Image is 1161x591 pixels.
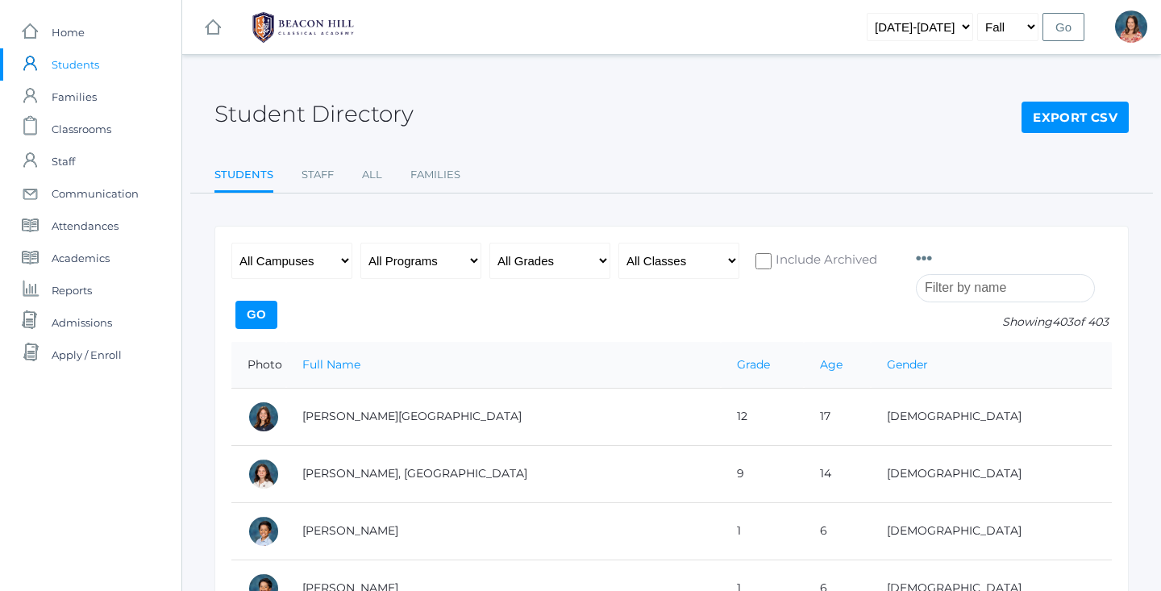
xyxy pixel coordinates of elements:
[52,339,122,371] span: Apply / Enroll
[820,357,843,372] a: Age
[214,159,273,194] a: Students
[52,48,99,81] span: Students
[721,502,804,560] td: 1
[243,7,364,48] img: BHCALogos-05-308ed15e86a5a0abce9b8dd61676a3503ac9727e845dece92d48e8588c001991.png
[52,306,112,339] span: Admissions
[286,388,721,445] td: [PERSON_NAME][GEOGRAPHIC_DATA]
[1115,10,1147,43] div: Jennifer Jenkins
[804,388,871,445] td: 17
[362,159,382,191] a: All
[52,177,139,210] span: Communication
[916,274,1095,302] input: Filter by name
[286,502,721,560] td: [PERSON_NAME]
[721,445,804,502] td: 9
[871,445,1112,502] td: [DEMOGRAPHIC_DATA]
[235,301,277,329] input: Go
[871,388,1112,445] td: [DEMOGRAPHIC_DATA]
[721,388,804,445] td: 12
[302,159,334,191] a: Staff
[871,502,1112,560] td: [DEMOGRAPHIC_DATA]
[804,502,871,560] td: 6
[737,357,770,372] a: Grade
[1042,13,1084,41] input: Go
[52,81,97,113] span: Families
[52,145,75,177] span: Staff
[52,210,119,242] span: Attendances
[804,445,871,502] td: 14
[52,274,92,306] span: Reports
[1052,314,1073,329] span: 403
[248,515,280,547] div: Dominic Abrea
[286,445,721,502] td: [PERSON_NAME], [GEOGRAPHIC_DATA]
[887,357,928,372] a: Gender
[916,314,1112,331] p: Showing of 403
[52,16,85,48] span: Home
[52,242,110,274] span: Academics
[302,357,360,372] a: Full Name
[248,458,280,490] div: Phoenix Abdulla
[214,102,414,127] h2: Student Directory
[772,251,877,271] span: Include Archived
[231,342,286,389] th: Photo
[248,401,280,433] div: Charlotte Abdulla
[1022,102,1129,134] a: Export CSV
[410,159,460,191] a: Families
[755,253,772,269] input: Include Archived
[52,113,111,145] span: Classrooms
